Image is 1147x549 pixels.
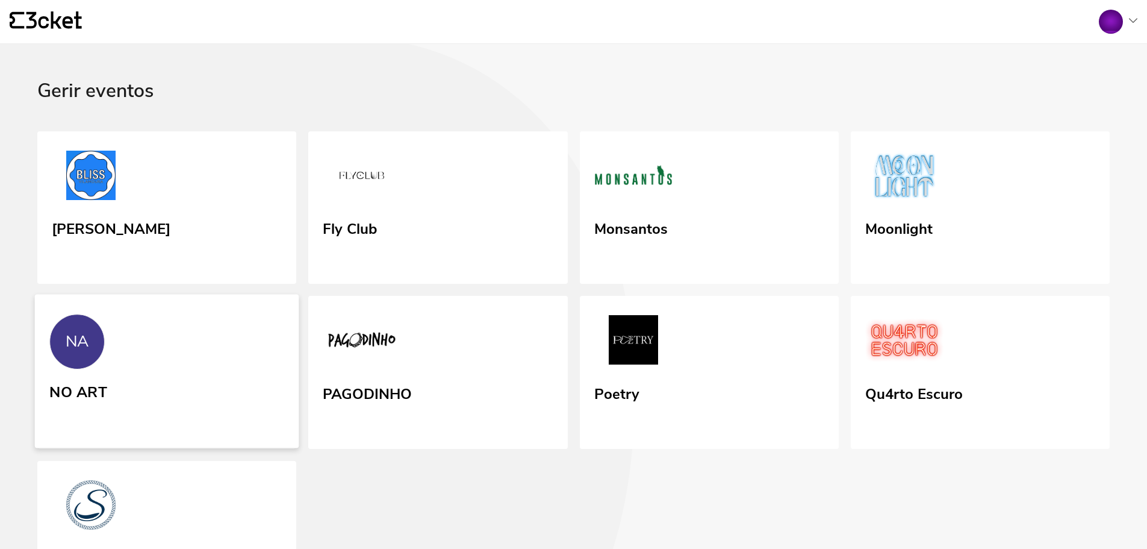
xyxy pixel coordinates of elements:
img: Moonlight [865,151,943,205]
img: Seaventy [52,480,130,535]
g: {' '} [10,12,24,29]
img: Poetry [594,315,673,369]
img: BLISS Vilamoura [52,151,130,205]
a: Fly Club Fly Club [308,131,567,284]
img: Monsantos [594,151,673,205]
div: [PERSON_NAME] [52,216,170,238]
div: Qu4rto Escuro [865,381,963,403]
div: Moonlight [865,216,933,238]
a: Moonlight Moonlight [851,131,1110,284]
div: NA [66,333,89,351]
div: PAGODINHO [323,381,412,403]
a: Poetry Poetry [580,296,839,449]
img: PAGODINHO [323,315,401,369]
img: Fly Club [323,151,401,205]
a: {' '} [10,11,82,32]
div: Monsantos [594,216,668,238]
a: NA NO ART [35,295,299,448]
div: Gerir eventos [37,80,1110,131]
div: Fly Club [323,216,377,238]
img: Qu4rto Escuro [865,315,943,369]
a: BLISS Vilamoura [PERSON_NAME] [37,131,296,284]
a: Monsantos Monsantos [580,131,839,284]
a: PAGODINHO PAGODINHO [308,296,567,449]
div: Poetry [594,381,639,403]
div: NO ART [49,380,107,401]
a: Qu4rto Escuro Qu4rto Escuro [851,296,1110,449]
